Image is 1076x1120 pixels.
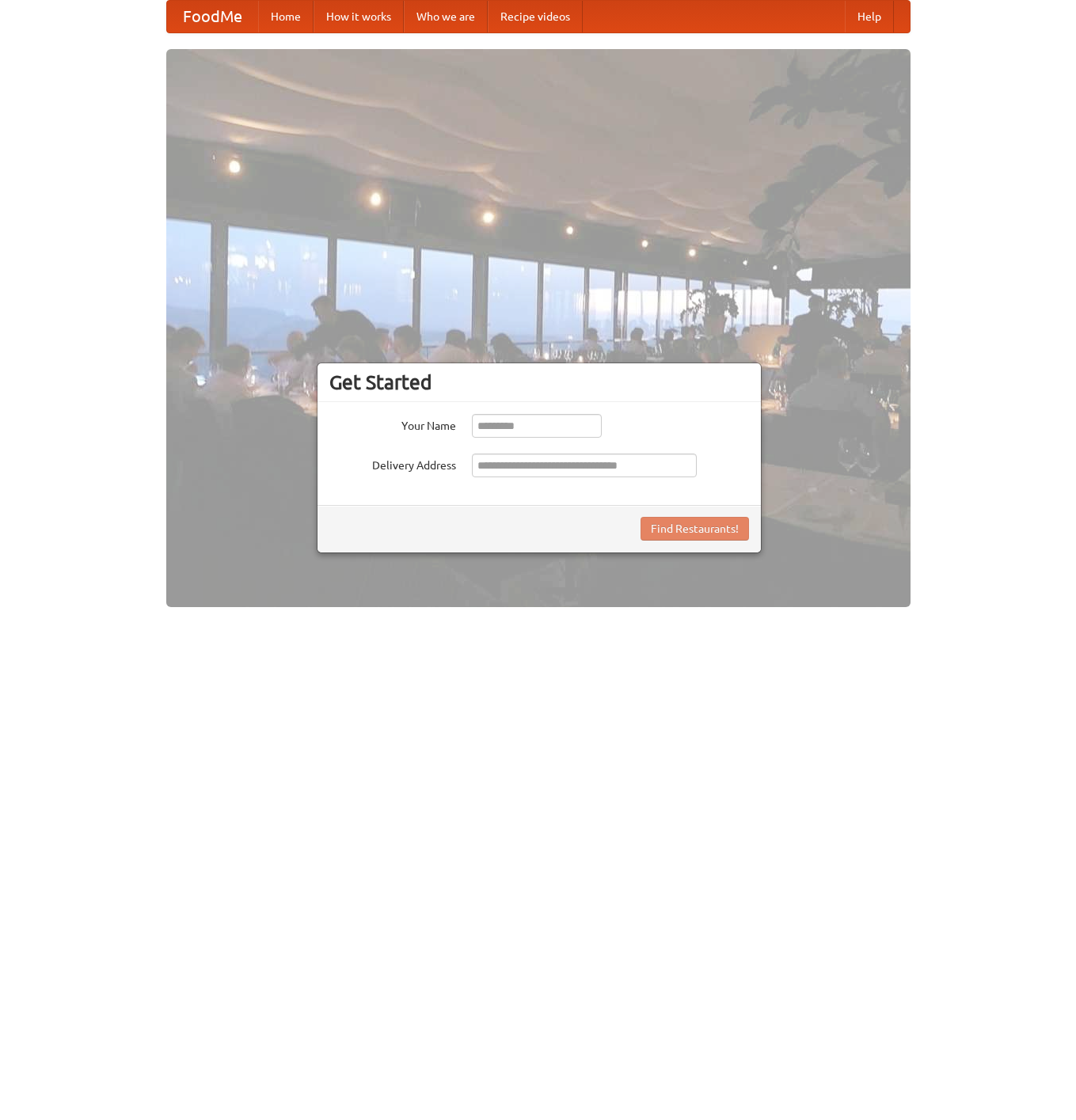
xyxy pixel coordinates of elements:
[845,1,894,32] a: Help
[404,1,488,32] a: Who we are
[641,517,749,541] button: Find Restaurants!
[329,454,456,473] label: Delivery Address
[329,414,456,434] label: Your Name
[488,1,583,32] a: Recipe videos
[258,1,314,32] a: Home
[329,370,749,394] h3: Get Started
[167,1,258,32] a: FoodMe
[314,1,404,32] a: How it works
